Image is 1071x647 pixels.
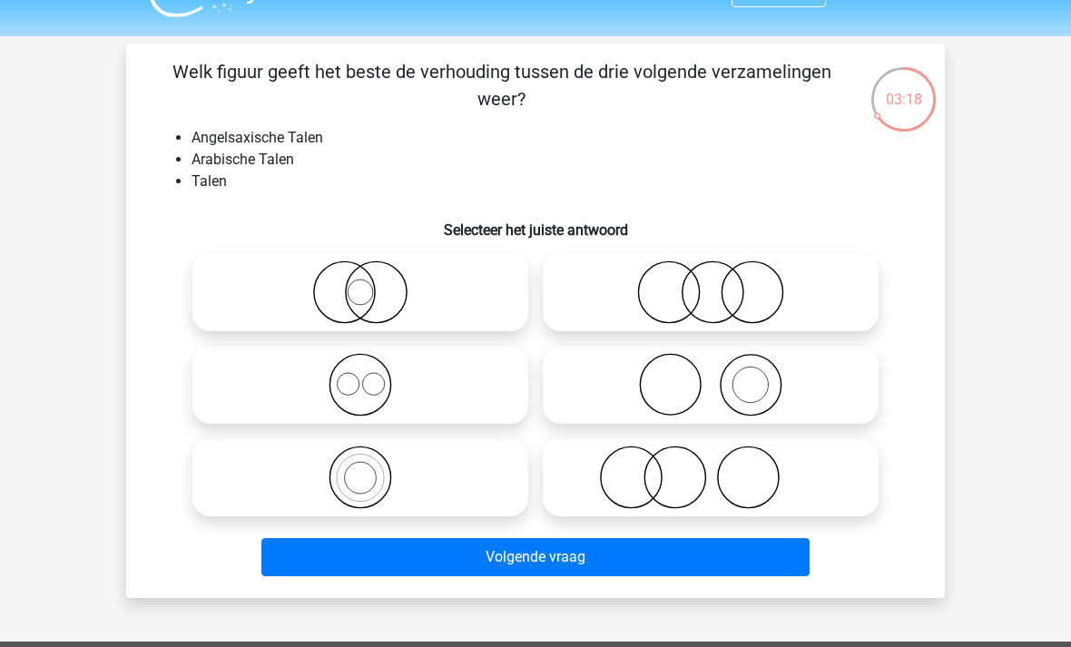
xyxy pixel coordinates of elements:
[155,58,848,113] p: Welk figuur geeft het beste de verhouding tussen de drie volgende verzamelingen weer?
[261,538,811,576] button: Volgende vraag
[192,171,916,192] li: Talen
[870,65,938,111] div: 03:18
[192,127,916,149] li: Angelsaxische Talen
[155,207,916,239] h6: Selecteer het juiste antwoord
[192,149,916,171] li: Arabische Talen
